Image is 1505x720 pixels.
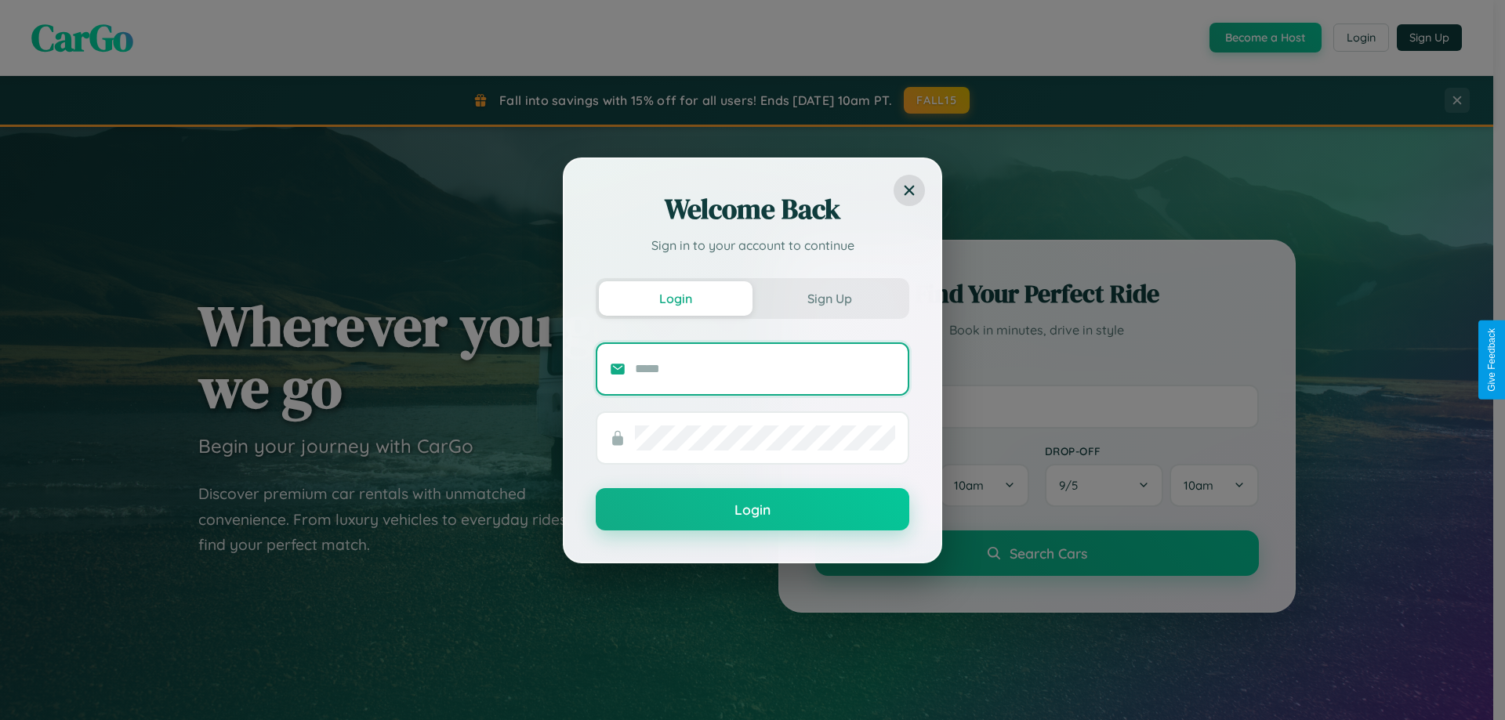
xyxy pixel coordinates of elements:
[596,236,909,255] p: Sign in to your account to continue
[1486,328,1497,392] div: Give Feedback
[752,281,906,316] button: Sign Up
[599,281,752,316] button: Login
[596,190,909,228] h2: Welcome Back
[596,488,909,530] button: Login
